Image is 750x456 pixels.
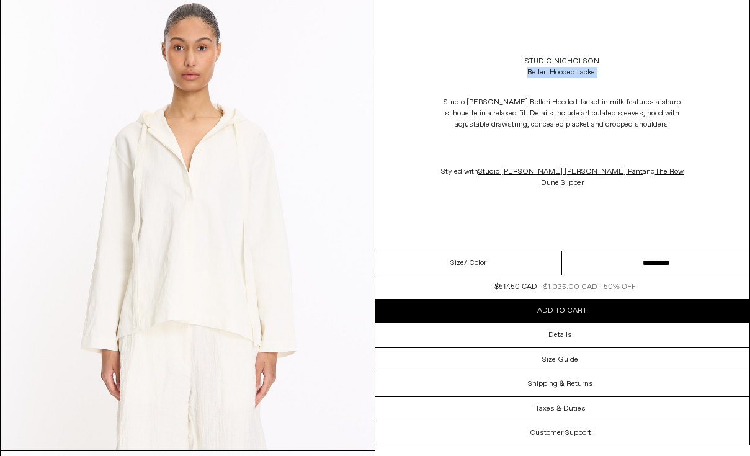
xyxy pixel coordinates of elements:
[494,282,537,293] div: $517.50 CAD
[464,257,486,269] span: / Color
[535,405,586,413] h3: Taxes & Duties
[450,257,464,269] span: Size
[530,429,591,437] h3: Customer Support
[375,299,750,323] button: Add to cart
[528,380,593,388] h3: Shipping & Returns
[537,306,587,316] span: Add to cart
[478,167,643,177] a: Studio [PERSON_NAME] [PERSON_NAME] Pant
[438,91,686,136] p: Studio [PERSON_NAME] Belleri Hooded Jacket in milk features a sharp silhouette in a relaxed fit. ...
[542,355,578,364] h3: Size Guide
[548,331,572,339] h3: Details
[441,167,684,188] span: Styled with and
[543,282,597,293] div: $1,035.00 CAD
[525,56,599,67] a: Studio Nicholson
[527,67,597,78] div: Belleri Hooded Jacket
[604,282,636,293] div: 50% OFF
